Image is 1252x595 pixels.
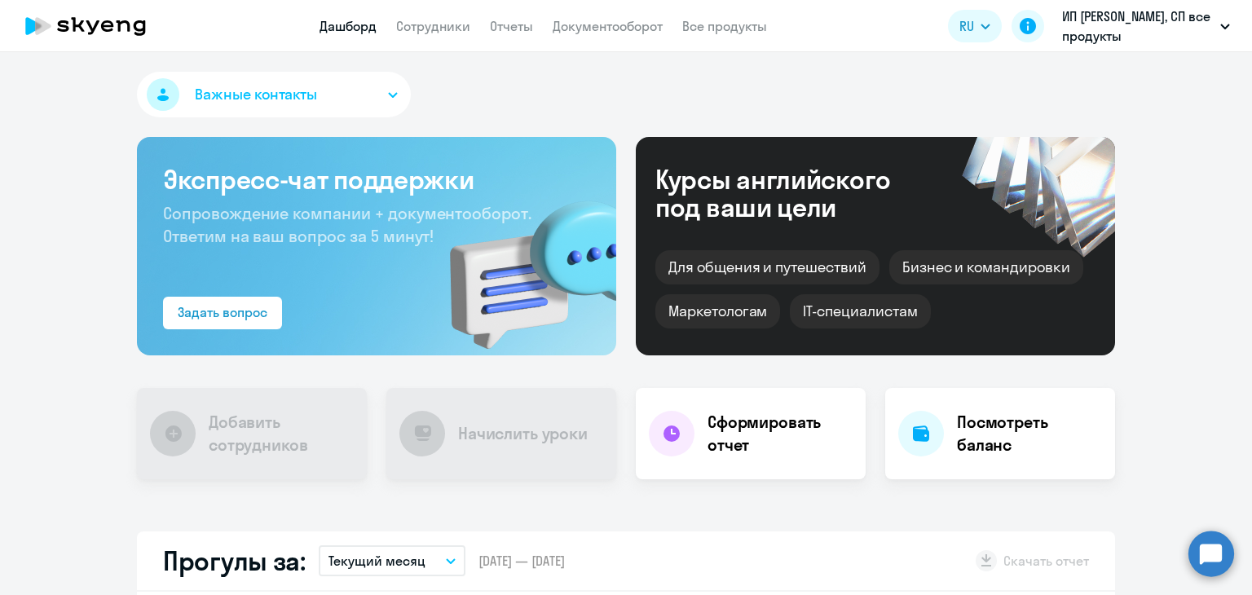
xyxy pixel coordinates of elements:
[957,411,1102,456] h4: Посмотреть баланс
[319,545,465,576] button: Текущий месяц
[320,18,377,34] a: Дашборд
[137,72,411,117] button: Важные контакты
[163,297,282,329] button: Задать вопрос
[1054,7,1238,46] button: ИП [PERSON_NAME], СП все продукты
[655,165,934,221] div: Курсы английского под ваши цели
[209,411,354,456] h4: Добавить сотрудников
[682,18,767,34] a: Все продукты
[655,250,879,284] div: Для общения и путешествий
[708,411,853,456] h4: Сформировать отчет
[178,302,267,322] div: Задать вопрос
[959,16,974,36] span: RU
[328,551,425,571] p: Текущий месяц
[790,294,930,328] div: IT-специалистам
[163,544,306,577] h2: Прогулы за:
[396,18,470,34] a: Сотрудники
[948,10,1002,42] button: RU
[655,294,780,328] div: Маркетологам
[490,18,533,34] a: Отчеты
[163,203,531,246] span: Сопровождение компании + документооборот. Ответим на ваш вопрос за 5 минут!
[553,18,663,34] a: Документооборот
[163,163,590,196] h3: Экспресс-чат поддержки
[458,422,588,445] h4: Начислить уроки
[1062,7,1214,46] p: ИП [PERSON_NAME], СП все продукты
[426,172,616,355] img: bg-img
[478,552,565,570] span: [DATE] — [DATE]
[889,250,1083,284] div: Бизнес и командировки
[195,84,317,105] span: Важные контакты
